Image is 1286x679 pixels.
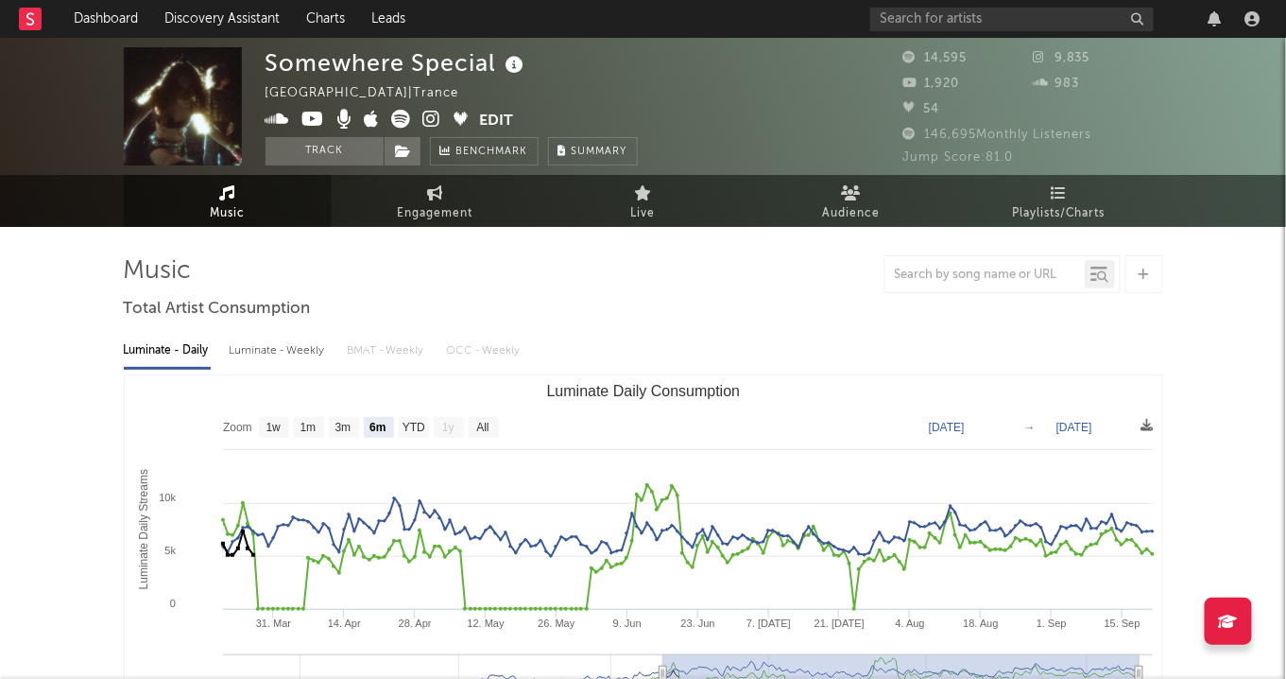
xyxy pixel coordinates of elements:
text: Zoom [223,422,252,435]
div: Somewhere Special [266,47,529,78]
div: [GEOGRAPHIC_DATA] | Trance [266,82,481,105]
span: 9,835 [1033,52,1090,64]
span: 146,695 Monthly Listeners [903,129,1092,141]
div: Luminate - Daily [124,335,211,367]
text: [DATE] [1056,421,1092,434]
text: All [476,422,489,435]
text: YTD [402,422,424,435]
text: 12. May [467,618,505,629]
span: Engagement [398,202,473,225]
text: 23. Jun [680,618,714,629]
span: Live [631,202,656,225]
text: 7. [DATE] [746,618,791,629]
input: Search for artists [870,8,1154,31]
text: → [1024,421,1036,434]
span: 14,595 [903,52,968,64]
span: 983 [1033,78,1079,90]
text: 14. Apr [327,618,360,629]
button: Edit [480,110,514,133]
text: 5k [164,545,176,556]
span: Playlists/Charts [1012,202,1106,225]
button: Summary [548,137,638,165]
button: Track [266,137,384,165]
a: Live [540,175,747,227]
span: Benchmark [456,141,528,164]
a: Playlists/Charts [955,175,1163,227]
span: 54 [903,103,940,115]
text: 4. Aug [895,618,924,629]
input: Search by song name or URL [885,268,1085,283]
text: 26. May [538,618,575,629]
text: 18. Aug [963,618,998,629]
text: 3m [334,422,351,435]
a: Audience [747,175,955,227]
span: Summary [572,147,627,157]
text: 9. Jun [612,618,641,629]
text: 0 [169,598,175,609]
text: 10k [159,492,176,503]
text: 6m [369,422,386,435]
a: Engagement [332,175,540,227]
text: 28. Apr [398,618,431,629]
span: 1,920 [903,78,960,90]
span: Audience [822,202,880,225]
span: Total Artist Consumption [124,298,311,321]
div: Luminate - Weekly [230,335,329,367]
text: 1. Sep [1037,618,1067,629]
a: Music [124,175,332,227]
text: 1w [266,422,281,435]
text: 31. Mar [255,618,291,629]
text: Luminate Daily Consumption [546,383,740,399]
text: [DATE] [929,421,965,434]
span: Jump Score: 81.0 [903,151,1014,164]
text: 1y [442,422,454,435]
text: 21. [DATE] [814,618,864,629]
a: Benchmark [430,137,539,165]
span: Music [210,202,245,225]
text: 15. Sep [1104,618,1140,629]
text: 1m [300,422,316,435]
text: Luminate Daily Streams [136,469,149,589]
